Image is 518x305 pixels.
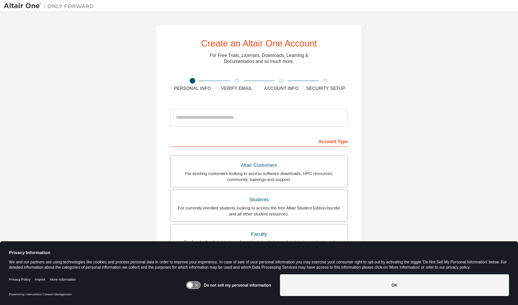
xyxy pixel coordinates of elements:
[175,205,343,217] div: For currently enrolled students looking to access the free Altair Student Edition bundle and all ...
[259,85,304,91] div: Account Info
[175,160,343,170] div: Altair Customers
[201,39,317,48] div: Create an Altair One Account
[304,85,348,91] div: Security Setup
[170,135,348,147] div: Account Type
[175,194,343,205] div: Students
[175,229,343,239] div: Faculty
[175,170,343,182] div: For existing customers looking to access software downloads, HPC resources, community, trainings ...
[170,85,215,91] div: Personal Info
[215,85,259,91] div: Verify Email
[4,2,97,10] img: Altair One
[210,52,308,64] div: For Free Trials, Licenses, Downloads, Learning & Documentation and so much more.
[175,239,343,251] div: For faculty & administrators of academic institutions administering students and accessing softwa...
